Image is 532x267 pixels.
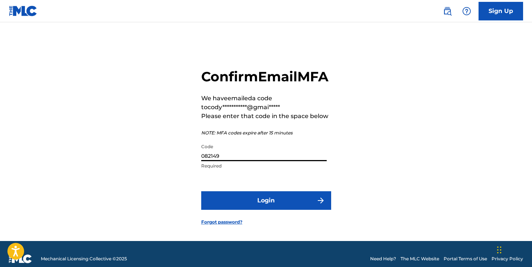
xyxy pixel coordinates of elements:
p: Please enter that code in the space below [201,112,331,121]
img: search [443,7,452,16]
img: f7272a7cc735f4ea7f67.svg [316,196,325,205]
p: Required [201,163,327,169]
div: Drag [497,239,502,261]
img: logo [9,254,32,263]
a: The MLC Website [401,255,439,262]
a: Need Help? [370,255,396,262]
h2: Confirm Email MFA [201,68,331,85]
p: NOTE: MFA codes expire after 15 minutes [201,130,331,136]
iframe: Chat Widget [495,231,532,267]
a: Forgot password? [201,219,242,225]
a: Portal Terms of Use [444,255,487,262]
a: Public Search [440,4,455,19]
a: Sign Up [479,2,523,20]
button: Login [201,191,331,210]
a: Privacy Policy [492,255,523,262]
span: Mechanical Licensing Collective © 2025 [41,255,127,262]
div: Help [459,4,474,19]
img: help [462,7,471,16]
img: MLC Logo [9,6,37,16]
